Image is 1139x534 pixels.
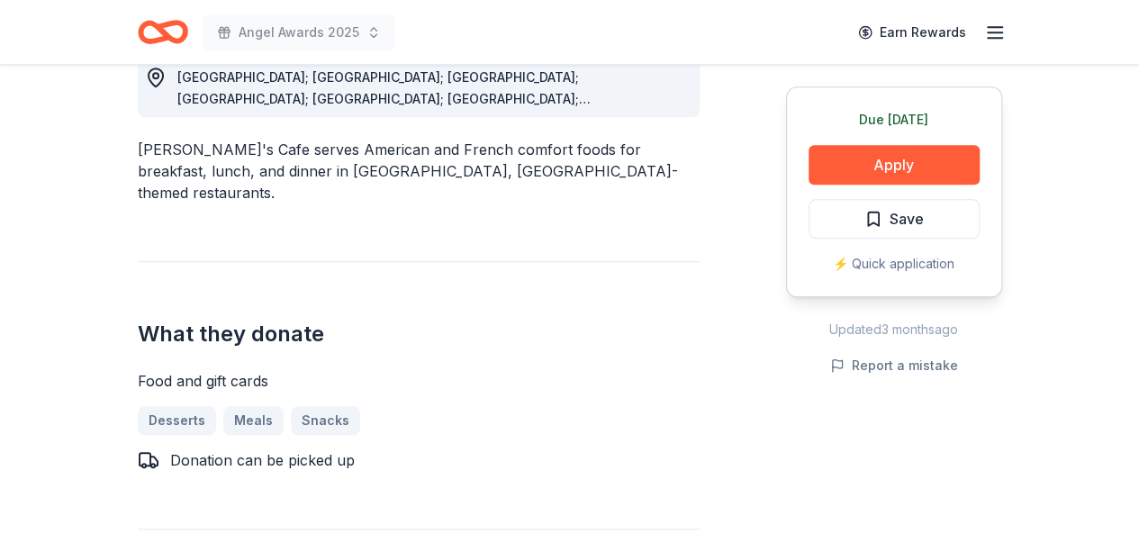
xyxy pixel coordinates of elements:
[890,207,924,231] span: Save
[138,139,700,204] div: [PERSON_NAME]'s Cafe serves American and French comfort foods for breakfast, lunch, and dinner in...
[809,145,980,185] button: Apply
[239,22,359,43] span: Angel Awards 2025
[170,449,355,471] div: Donation can be picked up
[223,406,284,435] a: Meals
[847,16,977,49] a: Earn Rewards
[138,370,700,392] div: Food and gift cards
[138,320,700,348] h2: What they donate
[138,406,216,435] a: Desserts
[138,11,188,53] a: Home
[809,199,980,239] button: Save
[203,14,395,50] button: Angel Awards 2025
[809,253,980,275] div: ⚡️ Quick application
[786,319,1002,340] div: Updated 3 months ago
[830,355,958,376] button: Report a mistake
[291,406,360,435] a: Snacks
[809,109,980,131] div: Due [DATE]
